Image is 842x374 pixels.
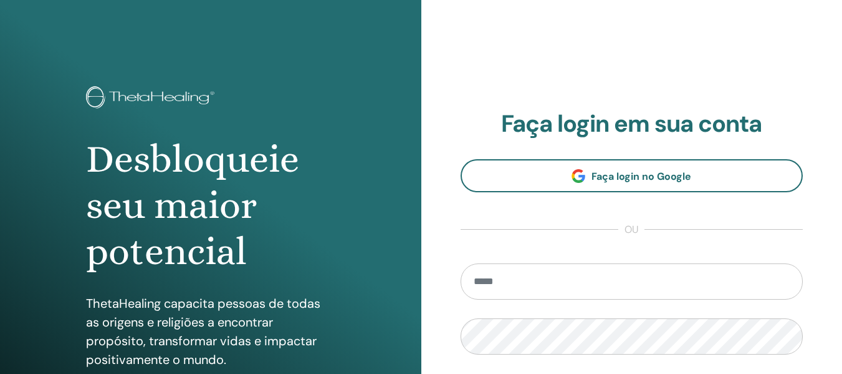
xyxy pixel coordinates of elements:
[591,170,691,183] span: Faça login no Google
[461,159,803,192] a: Faça login no Google
[461,110,803,139] h2: Faça login em sua conta
[86,294,335,369] p: ThetaHealing capacita pessoas de todas as origens e religiões a encontrar propósito, transformar ...
[618,222,644,237] span: ou
[86,136,335,275] h1: Desbloqueie seu maior potencial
